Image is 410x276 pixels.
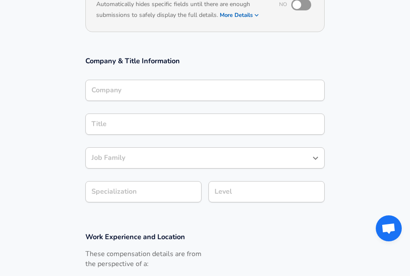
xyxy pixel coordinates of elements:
input: Software Engineer [89,151,308,165]
h3: Company & Title Information [85,56,325,66]
input: L3 [212,185,321,198]
label: These compensation details are from the perspective of a: [85,249,202,269]
h3: Work Experience and Location [85,232,325,242]
input: Software Engineer [89,117,321,131]
button: Open [309,152,322,164]
input: Google [89,84,321,97]
input: Specialization [85,181,202,202]
div: Open chat [376,215,402,241]
span: No [279,1,287,8]
button: More Details [220,9,260,21]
